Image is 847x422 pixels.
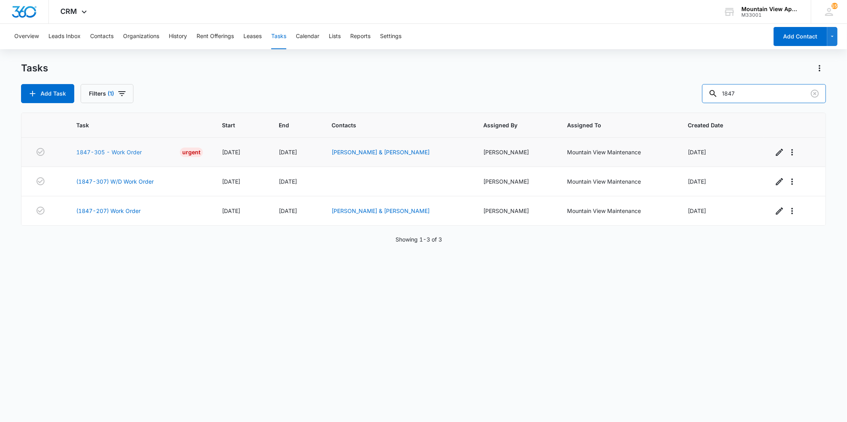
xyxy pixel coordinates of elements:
div: [PERSON_NAME] [483,148,548,156]
div: notifications count [832,3,838,9]
div: account name [741,6,799,12]
span: [DATE] [688,178,706,185]
button: Actions [813,62,826,75]
span: Contacts [332,121,453,129]
button: Filters(1) [81,84,133,103]
input: Search Tasks [702,84,826,103]
a: (1847-307) W/D Work Order [76,177,154,186]
div: account id [741,12,799,18]
span: [DATE] [222,207,240,214]
span: [DATE] [222,149,240,155]
span: Task [76,121,191,129]
span: CRM [61,7,77,15]
button: Reports [350,24,370,49]
span: (1) [108,91,114,96]
a: [PERSON_NAME] & [PERSON_NAME] [332,207,430,214]
a: (1847-207) Work Order [76,207,141,215]
span: [DATE] [222,178,240,185]
span: 159 [832,3,838,9]
span: Assigned To [567,121,657,129]
a: 1847-305 - Work Order [76,148,142,156]
span: [DATE] [688,149,706,155]
div: [PERSON_NAME] [483,177,548,186]
button: Overview [14,24,39,49]
span: [DATE] [688,207,706,214]
div: Mountain View Maintenance [567,207,669,215]
div: Mountain View Maintenance [567,177,669,186]
button: Add Task [21,84,74,103]
button: Leads Inbox [48,24,81,49]
button: Organizations [123,24,159,49]
p: Showing 1-3 of 3 [396,235,442,244]
button: Rent Offerings [197,24,234,49]
div: [PERSON_NAME] [483,207,548,215]
button: Calendar [296,24,319,49]
span: [DATE] [279,149,297,155]
span: Created Date [688,121,743,129]
span: Start [222,121,248,129]
span: Assigned By [483,121,536,129]
button: Settings [380,24,401,49]
a: [PERSON_NAME] & [PERSON_NAME] [332,149,430,155]
button: Lists [329,24,341,49]
button: Leases [243,24,262,49]
button: History [169,24,187,49]
button: Contacts [90,24,114,49]
h1: Tasks [21,62,48,74]
button: Clear [808,87,821,100]
button: Add Contact [774,27,827,46]
span: End [279,121,301,129]
div: Urgent [180,148,203,157]
div: Mountain View Maintenance [567,148,669,156]
button: Tasks [271,24,286,49]
span: [DATE] [279,207,297,214]
span: [DATE] [279,178,297,185]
